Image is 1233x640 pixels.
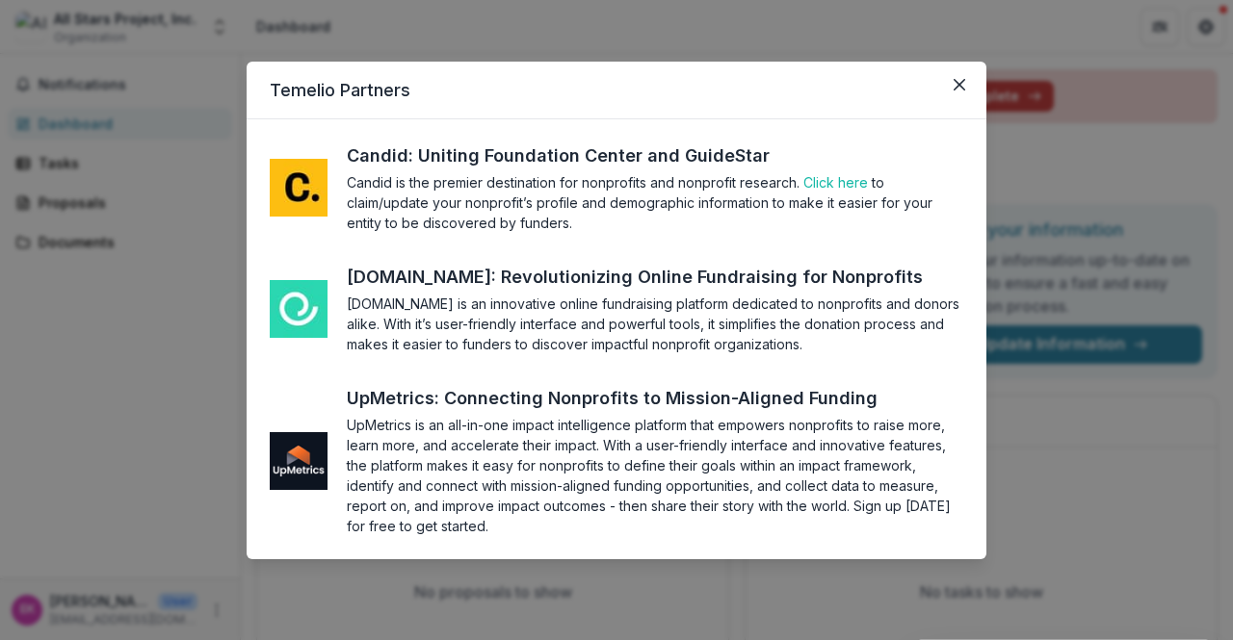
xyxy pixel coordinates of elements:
section: Candid is the premier destination for nonprofits and nonprofit research. to claim/update your non... [347,172,963,233]
a: Click here [803,174,868,191]
header: Temelio Partners [247,62,986,119]
a: [DOMAIN_NAME]: Revolutionizing Online Fundraising for Nonprofits [347,264,958,290]
a: Candid: Uniting Foundation Center and GuideStar [347,142,805,168]
img: me [270,280,328,338]
img: me [270,432,328,490]
section: UpMetrics is an all-in-one impact intelligence platform that empowers nonprofits to raise more, l... [347,415,963,536]
img: me [270,159,328,217]
a: UpMetrics: Connecting Nonprofits to Mission-Aligned Funding [347,385,913,411]
section: [DOMAIN_NAME] is an innovative online fundraising platform dedicated to nonprofits and donors ali... [347,294,963,354]
button: Close [944,69,975,100]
